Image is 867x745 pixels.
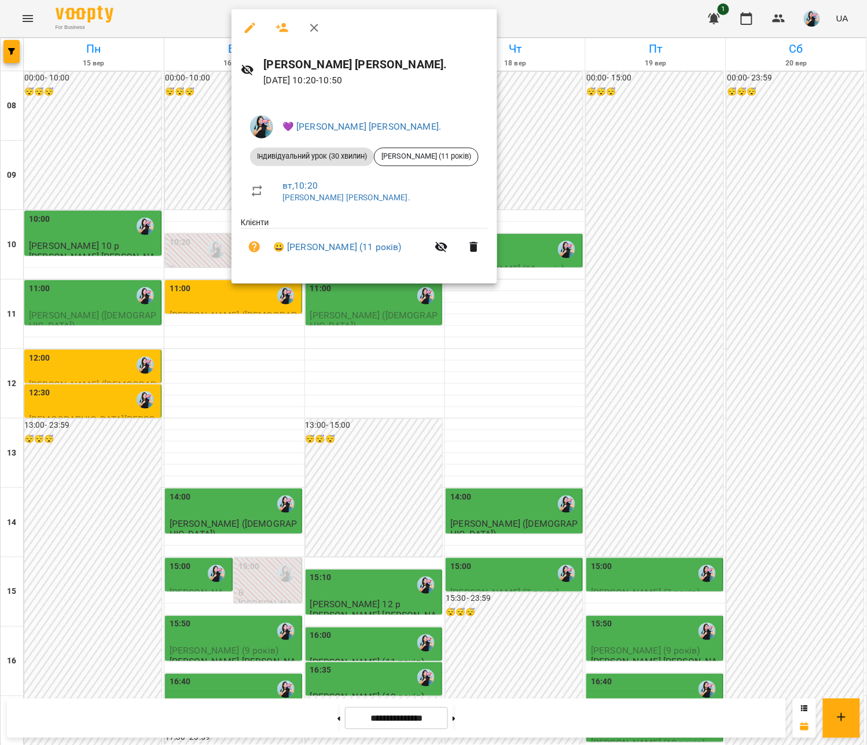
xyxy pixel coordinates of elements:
[264,74,488,87] p: [DATE] 10:20 - 10:50
[374,151,478,162] span: [PERSON_NAME] (11 років)
[250,151,374,162] span: Індивідуальний урок (30 хвилин)
[282,180,318,191] a: вт , 10:20
[282,121,441,132] a: 💜 [PERSON_NAME] [PERSON_NAME].
[273,240,402,254] a: 😀 [PERSON_NAME] (11 років)
[241,216,488,270] ul: Клієнти
[374,148,479,166] div: [PERSON_NAME] (11 років)
[282,193,410,202] a: [PERSON_NAME] [PERSON_NAME].
[250,115,273,138] img: 2498a80441ea744641c5a9678fe7e6ac.jpeg
[264,56,488,74] h6: [PERSON_NAME] [PERSON_NAME].
[241,233,269,261] button: Візит ще не сплачено. Додати оплату?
